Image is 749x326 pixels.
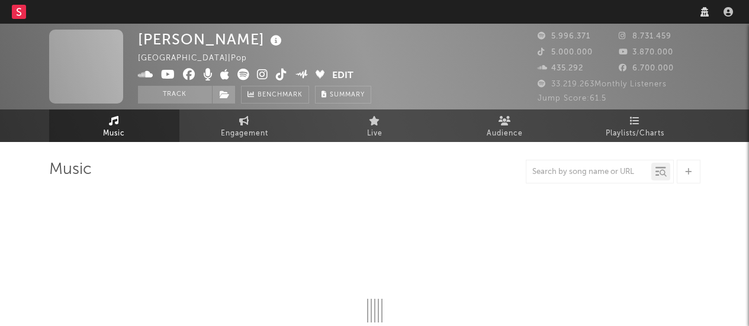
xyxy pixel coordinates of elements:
[138,51,261,66] div: [GEOGRAPHIC_DATA] | Pop
[332,69,353,83] button: Edit
[526,167,651,177] input: Search by song name or URL
[487,127,523,141] span: Audience
[538,95,606,102] span: Jump Score: 61.5
[138,86,212,104] button: Track
[619,49,673,56] span: 3.870.000
[103,127,125,141] span: Music
[49,109,179,142] a: Music
[440,109,570,142] a: Audience
[538,33,590,40] span: 5.996.371
[538,80,667,88] span: 33.219.263 Monthly Listeners
[367,127,382,141] span: Live
[315,86,371,104] button: Summary
[310,109,440,142] a: Live
[538,64,583,72] span: 435.292
[330,92,365,98] span: Summary
[179,109,310,142] a: Engagement
[221,127,268,141] span: Engagement
[619,33,671,40] span: 8.731.459
[570,109,700,142] a: Playlists/Charts
[619,64,674,72] span: 6.700.000
[138,30,285,49] div: [PERSON_NAME]
[606,127,664,141] span: Playlists/Charts
[241,86,309,104] a: Benchmark
[258,88,303,102] span: Benchmark
[538,49,593,56] span: 5.000.000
